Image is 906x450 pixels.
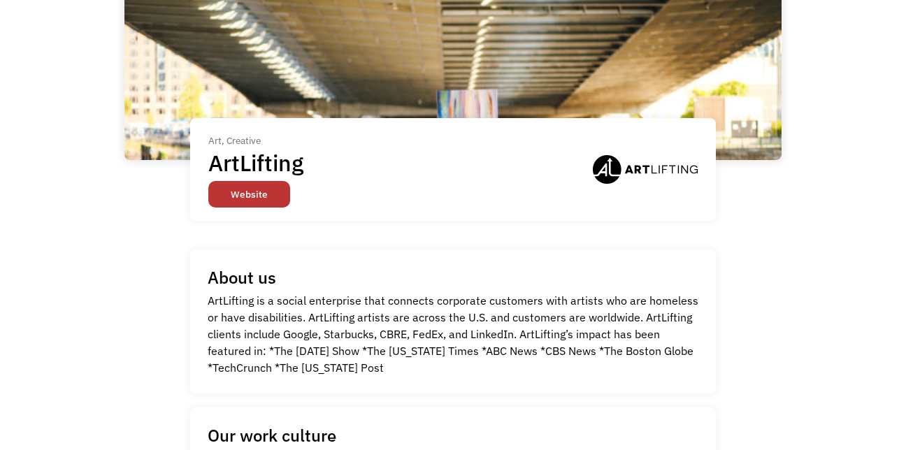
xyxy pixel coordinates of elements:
div: Art, Creative [208,132,312,149]
p: ArtLifting is a social enterprise that connects corporate customers with artists who are homeless... [208,292,698,376]
a: Website [208,181,290,208]
h1: Our work culture [208,425,336,446]
h1: ArtLifting [208,149,303,177]
h1: About us [208,267,276,288]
